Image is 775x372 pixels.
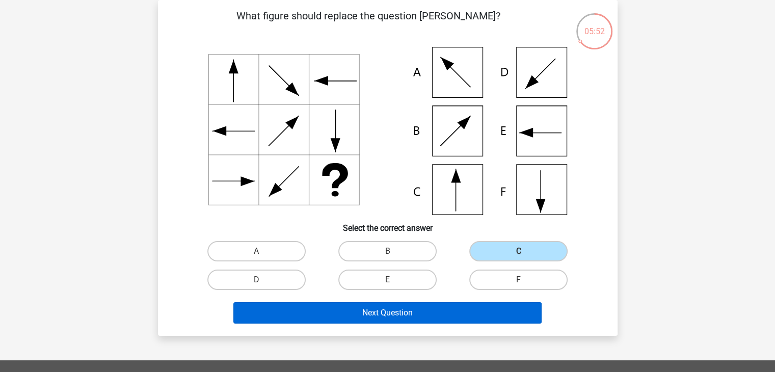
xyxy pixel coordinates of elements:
[575,12,613,38] div: 05:52
[338,241,437,261] label: B
[207,270,306,290] label: D
[338,270,437,290] label: E
[207,241,306,261] label: A
[174,215,601,233] h6: Select the correct answer
[469,270,568,290] label: F
[174,8,563,39] p: What figure should replace the question [PERSON_NAME]?
[233,302,542,324] button: Next Question
[469,241,568,261] label: C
